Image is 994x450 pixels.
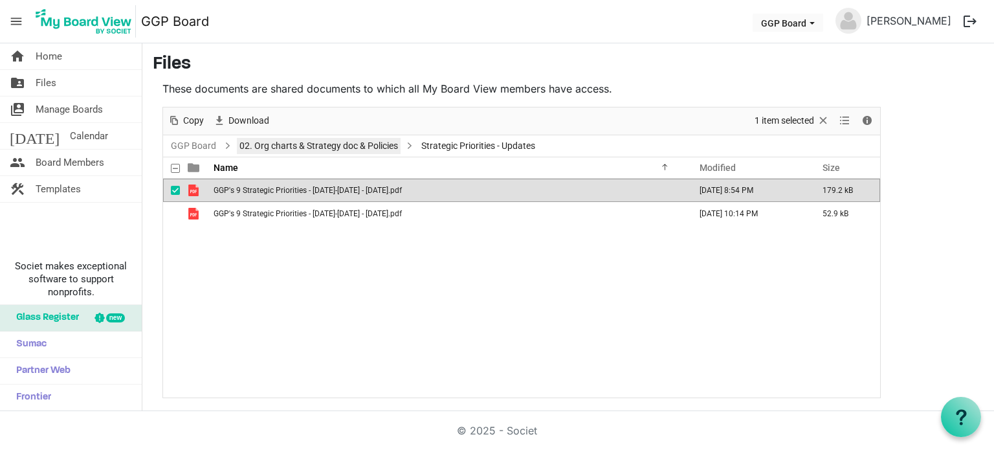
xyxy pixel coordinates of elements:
[70,123,108,149] span: Calendar
[809,179,880,202] td: 179.2 kB is template cell column header Size
[859,113,876,129] button: Details
[237,138,401,154] a: 02. Org charts & Strategy doc & Policies
[10,43,25,69] span: home
[180,202,210,225] td: is template cell column header type
[162,81,881,96] p: These documents are shared documents to which all My Board View members have access.
[10,123,60,149] span: [DATE]
[166,113,206,129] button: Copy
[36,43,62,69] span: Home
[163,179,180,202] td: checkbox
[809,202,880,225] td: 52.9 kB is template cell column header Size
[10,305,79,331] span: Glass Register
[4,9,28,34] span: menu
[753,113,815,129] span: 1 item selected
[153,54,984,76] h3: Files
[32,5,141,38] a: My Board View Logo
[163,202,180,225] td: checkbox
[834,107,856,135] div: View
[227,113,271,129] span: Download
[419,138,538,154] span: Strategic Priorities - Updates
[36,176,81,202] span: Templates
[36,70,56,96] span: Files
[214,209,402,218] span: GGP's 9 Strategic Priorities - [DATE]-[DATE] - [DATE].pdf
[856,107,878,135] div: Details
[956,8,984,35] button: logout
[10,332,47,357] span: Sumac
[861,8,956,34] a: [PERSON_NAME]
[10,96,25,122] span: switch_account
[837,113,852,129] button: View dropdownbutton
[180,179,210,202] td: is template cell column header type
[10,385,51,411] span: Frontier
[106,313,125,322] div: new
[835,8,861,34] img: no-profile-picture.svg
[10,150,25,175] span: people
[214,186,402,195] span: GGP's 9 Strategic Priorities - [DATE]-[DATE] - [DATE].pdf
[753,14,823,32] button: GGP Board dropdownbutton
[32,5,136,38] img: My Board View Logo
[6,260,136,298] span: Societ makes exceptional software to support nonprofits.
[141,8,209,34] a: GGP Board
[750,107,834,135] div: Clear selection
[36,150,104,175] span: Board Members
[457,424,537,437] a: © 2025 - Societ
[168,138,219,154] a: GGP Board
[823,163,840,173] span: Size
[10,176,25,202] span: construction
[700,163,736,173] span: Modified
[686,179,809,202] td: November 26, 2024 8:54 PM column header Modified
[210,202,686,225] td: GGP's 9 Strategic Priorities - 2025-2030 - October 2024.pdf is template cell column header Name
[10,358,71,384] span: Partner Web
[10,70,25,96] span: folder_shared
[210,179,686,202] td: GGP's 9 Strategic Priorities - 2025-2030 - November 2024.pdf is template cell column header Name
[686,202,809,225] td: October 23, 2024 10:14 PM column header Modified
[182,113,205,129] span: Copy
[214,163,238,173] span: Name
[36,96,103,122] span: Manage Boards
[208,107,274,135] div: Download
[753,113,832,129] button: Selection
[211,113,272,129] button: Download
[163,107,208,135] div: Copy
